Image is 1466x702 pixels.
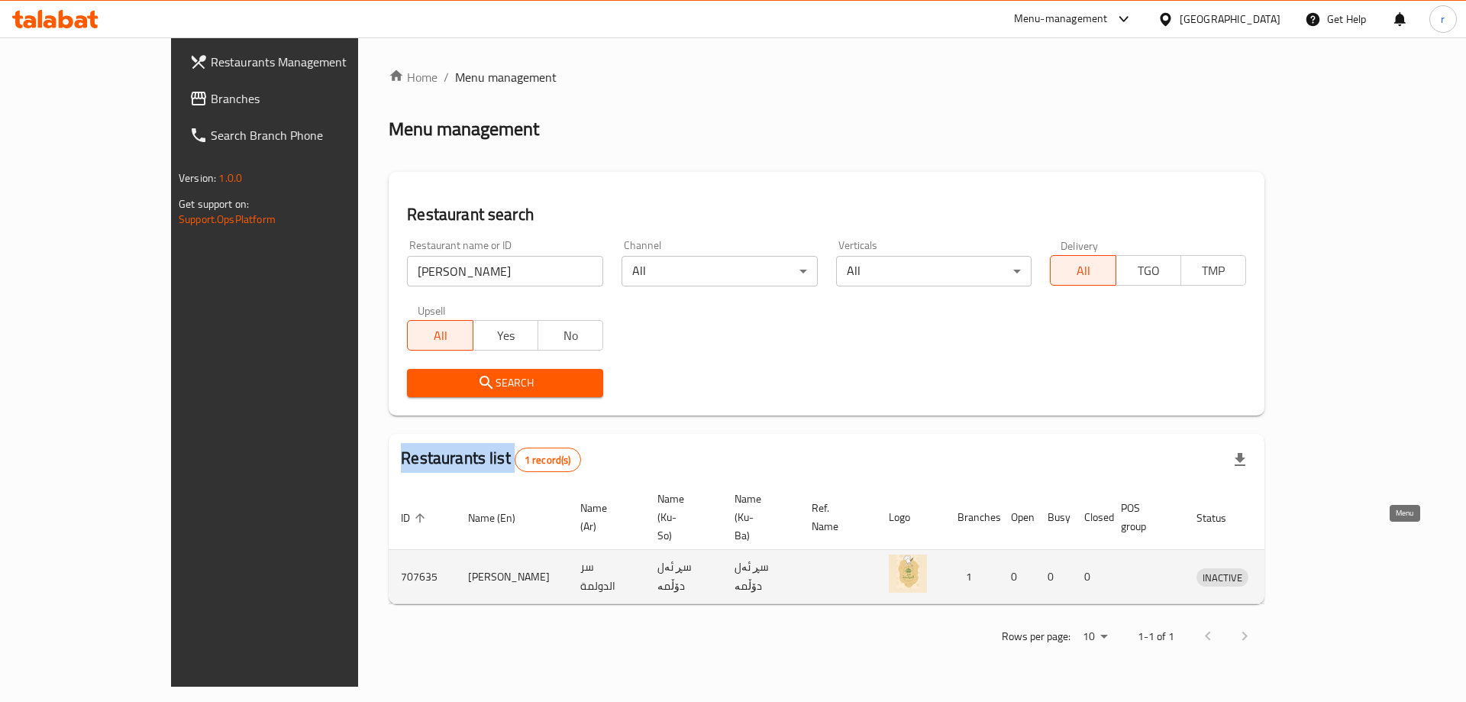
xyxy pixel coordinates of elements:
[735,490,781,545] span: Name (Ku-Ba)
[1180,11,1280,27] div: [GEOGRAPHIC_DATA]
[177,117,416,154] a: Search Branch Phone
[1122,260,1175,282] span: TGO
[999,485,1035,550] th: Open
[645,550,722,604] td: سڕ ئەل دۆڵمە
[211,89,404,108] span: Branches
[456,550,568,604] td: [PERSON_NAME]
[1121,499,1166,535] span: POS group
[812,499,858,535] span: Ref. Name
[1035,485,1072,550] th: Busy
[1002,627,1070,646] p: Rows per page:
[179,168,216,188] span: Version:
[1057,260,1109,282] span: All
[580,499,627,535] span: Name (Ar)
[211,53,404,71] span: Restaurants Management
[722,550,799,604] td: سڕ ئەل دۆڵمە
[419,374,591,393] span: Search
[401,447,580,472] h2: Restaurants list
[407,203,1246,226] h2: Restaurant search
[407,256,603,286] input: Search for restaurant name or ID..
[544,325,597,347] span: No
[1077,626,1113,649] div: Rows per page:
[1196,509,1246,527] span: Status
[1116,255,1181,286] button: TGO
[401,509,430,527] span: ID
[211,126,404,144] span: Search Branch Phone
[473,320,538,351] button: Yes
[1035,550,1072,604] td: 0
[836,256,1032,286] div: All
[1061,240,1099,251] label: Delivery
[218,168,242,188] span: 1.0.0
[1050,255,1116,286] button: All
[1441,11,1445,27] span: r
[1138,627,1174,646] p: 1-1 of 1
[538,320,603,351] button: No
[877,485,945,550] th: Logo
[389,68,1264,86] nav: breadcrumb
[1196,569,1248,587] span: INACTIVE
[1072,550,1109,604] td: 0
[389,485,1319,604] table: enhanced table
[945,485,999,550] th: Branches
[389,550,456,604] td: 707635
[468,509,535,527] span: Name (En)
[177,80,416,117] a: Branches
[179,209,276,229] a: Support.OpsPlatform
[480,325,532,347] span: Yes
[414,325,467,347] span: All
[1180,255,1246,286] button: TMP
[177,44,416,80] a: Restaurants Management
[407,320,473,351] button: All
[568,550,645,604] td: سر الدولمة
[1196,568,1248,587] div: INACTIVE
[1014,10,1108,28] div: Menu-management
[515,453,580,467] span: 1 record(s)
[179,194,249,214] span: Get support on:
[1187,260,1240,282] span: TMP
[945,550,999,604] td: 1
[444,68,449,86] li: /
[889,555,927,593] img: Ser Aldolma
[389,117,539,141] h2: Menu management
[407,369,603,397] button: Search
[418,305,446,315] label: Upsell
[657,490,704,545] span: Name (Ku-So)
[622,256,818,286] div: All
[1072,485,1109,550] th: Closed
[455,68,557,86] span: Menu management
[515,448,581,472] div: Total records count
[1222,442,1258,478] div: Export file
[999,550,1035,604] td: 0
